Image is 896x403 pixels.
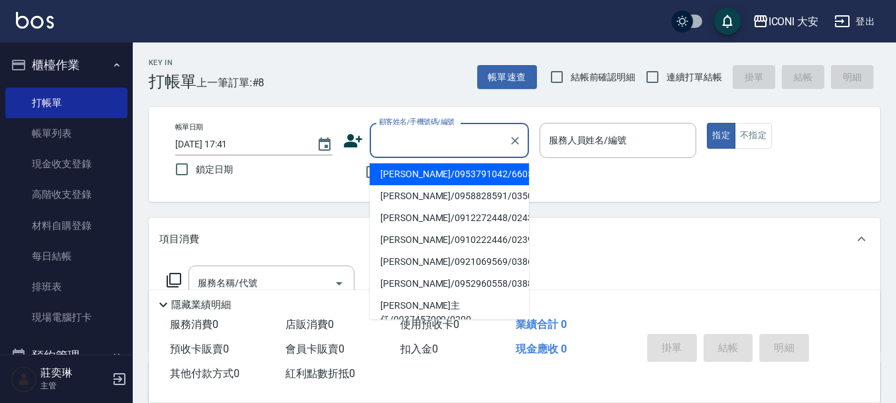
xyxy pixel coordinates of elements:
span: 鎖定日期 [196,163,233,177]
a: 打帳單 [5,88,127,118]
span: 紅利點數折抵 0 [285,367,355,380]
span: 連續打單結帳 [666,70,722,84]
button: 指定 [707,123,735,149]
button: 帳單速查 [477,65,537,90]
button: save [714,8,741,35]
span: 服務消費 0 [170,318,218,331]
a: 高階收支登錄 [5,179,127,210]
span: 其他付款方式 0 [170,367,240,380]
h2: Key In [149,58,196,67]
button: 預約管理 [5,339,127,373]
li: [PERSON_NAME]/0953791042/660520 [370,163,529,185]
button: 櫃檯作業 [5,48,127,82]
button: 登出 [829,9,880,34]
button: 不指定 [735,123,772,149]
p: 主管 [40,380,108,392]
button: Clear [506,131,524,150]
span: 業績合計 0 [516,318,567,331]
button: Open [329,273,350,294]
span: 會員卡販賣 0 [285,343,344,355]
p: 隱藏業績明細 [171,298,231,312]
a: 每日結帳 [5,241,127,272]
li: [PERSON_NAME]主任/0937457009/0200 [370,295,529,331]
li: [PERSON_NAME]/0921069569/0386 [370,251,529,273]
button: Choose date, selected date is 2025-08-21 [309,129,340,161]
li: [PERSON_NAME]/0912272448/0243 [370,207,529,229]
li: [PERSON_NAME]/0958828591/0350 [370,185,529,207]
li: [PERSON_NAME]/0952960558/0388 [370,273,529,295]
a: 現場電腦打卡 [5,302,127,333]
button: ICONI 大安 [747,8,824,35]
p: 項目消費 [159,232,199,246]
span: 扣入金 0 [400,343,438,355]
label: 帳單日期 [175,122,203,132]
span: 現金應收 0 [516,343,567,355]
h3: 打帳單 [149,72,196,91]
div: ICONI 大安 [769,13,819,30]
input: YYYY/MM/DD hh:mm [175,133,303,155]
img: Logo [16,12,54,29]
label: 顧客姓名/手機號碼/編號 [379,117,455,127]
img: Person [11,366,37,392]
a: 帳單列表 [5,118,127,149]
span: 店販消費 0 [285,318,334,331]
span: 上一筆訂單:#8 [196,74,265,91]
span: 預收卡販賣 0 [170,343,229,355]
a: 現金收支登錄 [5,149,127,179]
li: [PERSON_NAME]/0910222446/0239 [370,229,529,251]
span: 結帳前確認明細 [571,70,636,84]
div: 項目消費 [149,218,880,260]
h5: 莊奕琳 [40,366,108,380]
a: 材料自購登錄 [5,210,127,241]
span: 使用預收卡 0 [400,318,459,331]
a: 排班表 [5,272,127,302]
